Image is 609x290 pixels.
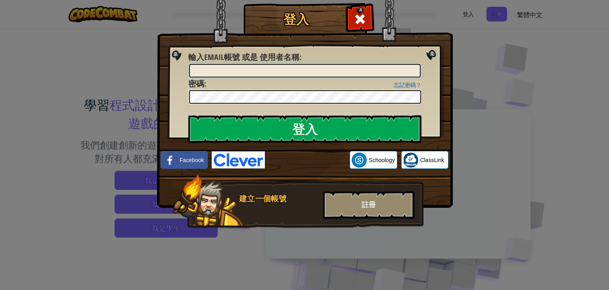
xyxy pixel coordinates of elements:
div: 建立一個帳號 [239,193,318,205]
h1: 登入 [245,12,347,26]
input: 登入 [188,115,421,143]
label: : [188,78,206,90]
img: schoology.png [352,153,367,168]
span: 輸入Email帳號 或是 使用者名稱 [188,52,299,62]
img: clever-logo-blue.png [212,151,265,168]
span: Facebook [180,156,204,164]
label: : [188,52,301,63]
span: Schoology [369,156,395,164]
img: classlink-logo-small.png [403,153,418,168]
a: 忘記密碼？ [394,82,421,88]
span: ClassLink [420,156,444,164]
span: 密碼 [188,78,204,89]
div: 註冊 [323,191,414,219]
iframe: 「使用 Google 帳戶登入」按鈕 [265,151,350,169]
img: facebook_small.png [163,153,178,168]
